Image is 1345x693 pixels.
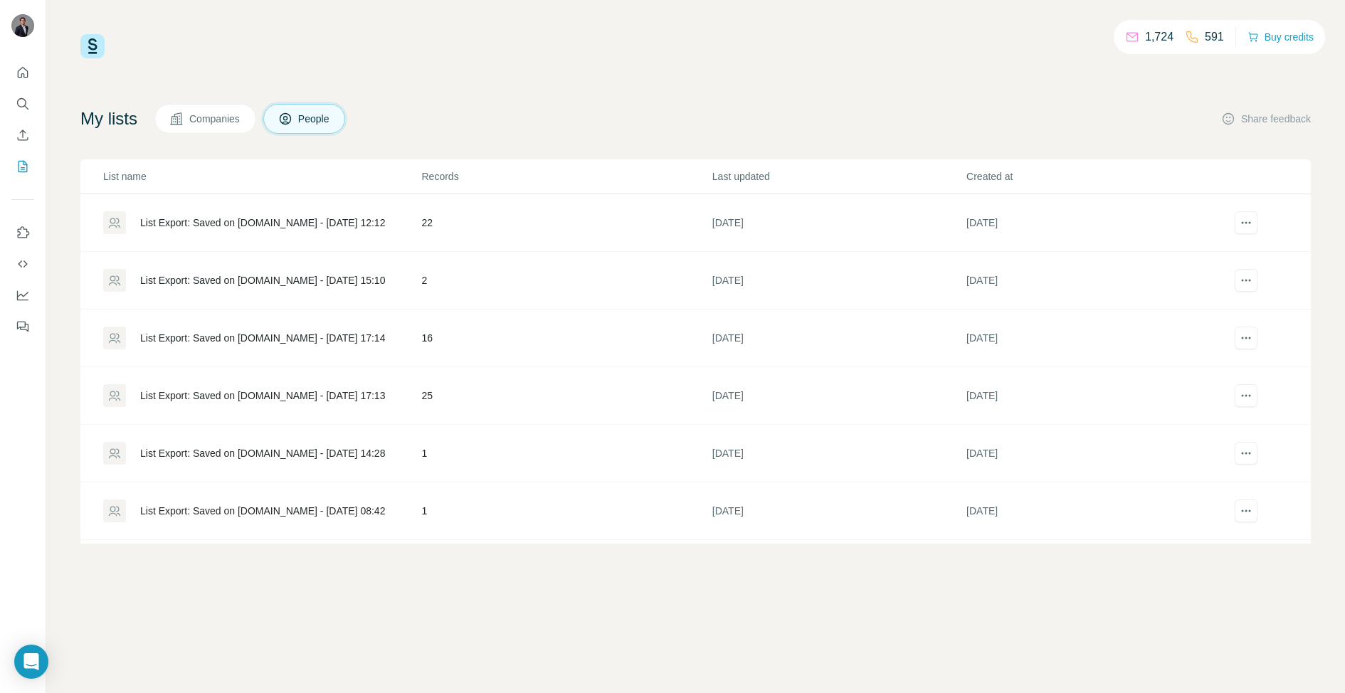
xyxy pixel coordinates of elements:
[189,112,241,126] span: Companies
[421,425,712,482] td: 1
[11,122,34,148] button: Enrich CSV
[966,169,1219,184] p: Created at
[80,107,137,130] h4: My lists
[11,91,34,117] button: Search
[140,388,385,403] div: List Export: Saved on [DOMAIN_NAME] - [DATE] 17:13
[298,112,331,126] span: People
[1235,499,1257,522] button: actions
[966,367,1220,425] td: [DATE]
[966,252,1220,310] td: [DATE]
[140,273,385,287] div: List Export: Saved on [DOMAIN_NAME] - [DATE] 15:10
[421,540,712,598] td: 21
[140,216,385,230] div: List Export: Saved on [DOMAIN_NAME] - [DATE] 12:12
[1205,28,1224,46] p: 591
[421,482,712,540] td: 1
[421,252,712,310] td: 2
[11,154,34,179] button: My lists
[712,310,966,367] td: [DATE]
[1145,28,1173,46] p: 1,724
[140,331,385,345] div: List Export: Saved on [DOMAIN_NAME] - [DATE] 17:14
[712,252,966,310] td: [DATE]
[1235,211,1257,234] button: actions
[11,14,34,37] img: Avatar
[712,425,966,482] td: [DATE]
[966,425,1220,482] td: [DATE]
[14,645,48,679] div: Open Intercom Messenger
[712,194,966,252] td: [DATE]
[966,310,1220,367] td: [DATE]
[421,194,712,252] td: 22
[966,194,1220,252] td: [DATE]
[712,540,966,598] td: [DATE]
[712,169,965,184] p: Last updated
[1235,269,1257,292] button: actions
[1221,112,1311,126] button: Share feedback
[421,310,712,367] td: 16
[140,446,385,460] div: List Export: Saved on [DOMAIN_NAME] - [DATE] 14:28
[103,169,421,184] p: List name
[11,314,34,339] button: Feedback
[966,482,1220,540] td: [DATE]
[1235,384,1257,407] button: actions
[712,482,966,540] td: [DATE]
[422,169,711,184] p: Records
[1235,442,1257,465] button: actions
[11,60,34,85] button: Quick start
[11,251,34,277] button: Use Surfe API
[140,504,385,518] div: List Export: Saved on [DOMAIN_NAME] - [DATE] 08:42
[712,367,966,425] td: [DATE]
[421,367,712,425] td: 25
[11,220,34,245] button: Use Surfe on LinkedIn
[966,540,1220,598] td: [DATE]
[1235,327,1257,349] button: actions
[80,34,105,58] img: Surfe Logo
[1248,27,1314,47] button: Buy credits
[11,282,34,308] button: Dashboard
